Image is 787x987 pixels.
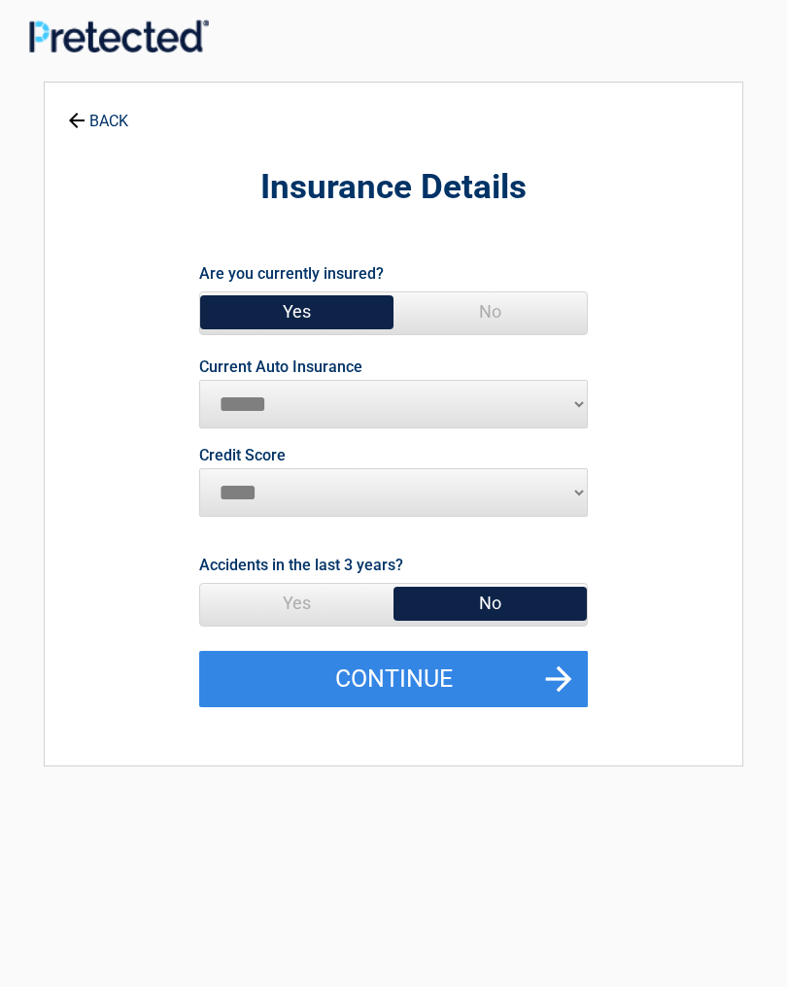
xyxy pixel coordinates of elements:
[200,584,393,623] span: Yes
[64,95,132,129] a: BACK
[199,260,384,287] label: Are you currently insured?
[393,584,587,623] span: No
[29,19,209,52] img: Main Logo
[54,165,733,211] h2: Insurance Details
[199,359,362,375] label: Current Auto Insurance
[199,651,588,707] button: Continue
[199,448,286,463] label: Credit Score
[200,292,393,331] span: Yes
[199,552,403,578] label: Accidents in the last 3 years?
[393,292,587,331] span: No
